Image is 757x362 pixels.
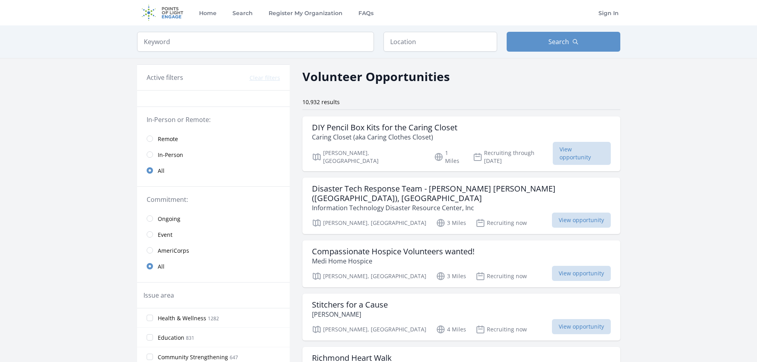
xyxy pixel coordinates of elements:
span: View opportunity [552,319,611,334]
p: 3 Miles [436,271,466,281]
a: Ongoing [137,211,290,226]
a: Disaster Tech Response Team - [PERSON_NAME] [PERSON_NAME] ([GEOGRAPHIC_DATA]), [GEOGRAPHIC_DATA] ... [302,178,620,234]
span: View opportunity [552,213,611,228]
a: Remote [137,131,290,147]
h3: DIY Pencil Box Kits for the Caring Closet [312,123,457,132]
p: Information Technology Disaster Resource Center, Inc [312,203,611,213]
p: 1 Miles [434,149,464,165]
h3: Stitchers for a Cause [312,300,388,310]
a: All [137,163,290,178]
p: 4 Miles [436,325,466,334]
span: All [158,167,165,175]
input: Health & Wellness 1282 [147,315,153,321]
span: 1282 [208,315,219,322]
p: Recruiting through [DATE] [473,149,553,165]
a: All [137,258,290,274]
p: [PERSON_NAME], [GEOGRAPHIC_DATA] [312,149,424,165]
span: Ongoing [158,215,180,223]
span: Education [158,334,184,342]
h3: Active filters [147,73,183,82]
input: Keyword [137,32,374,52]
span: AmeriCorps [158,247,189,255]
button: Clear filters [250,74,280,82]
span: Search [548,37,569,46]
a: DIY Pencil Box Kits for the Caring Closet Caring Closet (aka Caring Clothes Closet) [PERSON_NAME]... [302,116,620,171]
p: [PERSON_NAME] [312,310,388,319]
h2: Volunteer Opportunities [302,68,450,85]
span: View opportunity [552,266,611,281]
a: Event [137,226,290,242]
p: Recruiting now [476,325,527,334]
span: 647 [230,354,238,361]
h3: Disaster Tech Response Team - [PERSON_NAME] [PERSON_NAME] ([GEOGRAPHIC_DATA]), [GEOGRAPHIC_DATA] [312,184,611,203]
span: View opportunity [553,142,611,165]
p: [PERSON_NAME], [GEOGRAPHIC_DATA] [312,218,426,228]
button: Search [507,32,620,52]
input: Education 831 [147,334,153,341]
span: Health & Wellness [158,314,206,322]
span: 831 [186,335,194,341]
legend: Issue area [143,290,174,300]
a: AmeriCorps [137,242,290,258]
p: Recruiting now [476,271,527,281]
a: Compassionate Hospice Volunteers wanted! Medi Home Hospice [PERSON_NAME], [GEOGRAPHIC_DATA] 3 Mil... [302,240,620,287]
span: Event [158,231,172,239]
legend: Commitment: [147,195,280,204]
p: [PERSON_NAME], [GEOGRAPHIC_DATA] [312,325,426,334]
span: Community Strengthening [158,353,228,361]
input: Location [383,32,497,52]
span: All [158,263,165,271]
input: Community Strengthening 647 [147,354,153,360]
a: In-Person [137,147,290,163]
p: [PERSON_NAME], [GEOGRAPHIC_DATA] [312,271,426,281]
legend: In-Person or Remote: [147,115,280,124]
p: Recruiting now [476,218,527,228]
span: 10,932 results [302,98,340,106]
h3: Compassionate Hospice Volunteers wanted! [312,247,474,256]
p: Caring Closet (aka Caring Clothes Closet) [312,132,457,142]
span: In-Person [158,151,183,159]
p: Medi Home Hospice [312,256,474,266]
a: Stitchers for a Cause [PERSON_NAME] [PERSON_NAME], [GEOGRAPHIC_DATA] 4 Miles Recruiting now View ... [302,294,620,341]
p: 3 Miles [436,218,466,228]
span: Remote [158,135,178,143]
